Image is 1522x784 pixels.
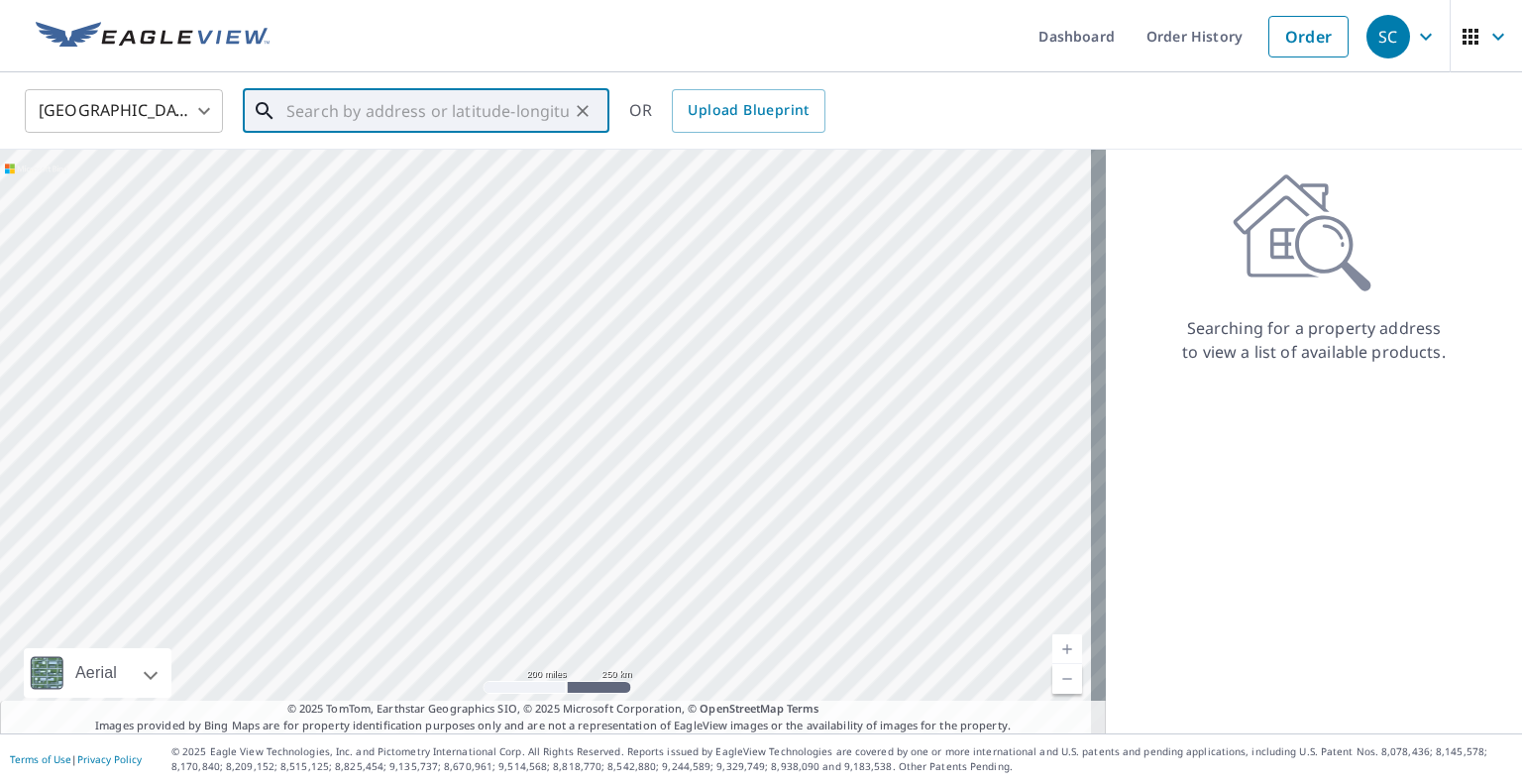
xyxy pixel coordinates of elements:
[10,752,71,766] a: Terms of Use
[787,701,819,716] a: Terms
[10,753,142,765] p: |
[1181,316,1447,364] p: Searching for a property address to view a list of available products.
[25,83,223,139] div: [GEOGRAPHIC_DATA]
[1268,16,1349,57] a: Order
[287,701,819,718] span: © 2025 TomTom, Earthstar Geographics SIO, © 2025 Microsoft Corporation, ©
[1052,634,1082,664] a: Current Level 5, Zoom In
[171,744,1512,774] p: © 2025 Eagle View Technologies, Inc. and Pictometry International Corp. All Rights Reserved. Repo...
[77,752,142,766] a: Privacy Policy
[629,89,825,133] div: OR
[69,648,123,698] div: Aerial
[24,648,171,698] div: Aerial
[286,83,569,139] input: Search by address or latitude-longitude
[688,98,809,123] span: Upload Blueprint
[1052,664,1082,694] a: Current Level 5, Zoom Out
[1366,15,1410,58] div: SC
[700,701,783,716] a: OpenStreetMap
[672,89,824,133] a: Upload Blueprint
[36,22,270,52] img: EV Logo
[569,97,597,125] button: Clear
